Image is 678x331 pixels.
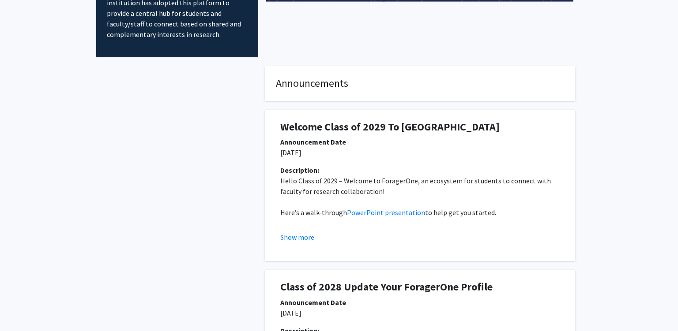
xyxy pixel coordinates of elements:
[280,232,314,242] button: Show more
[276,77,564,90] h4: Announcements
[280,175,560,197] p: Hello Class of 2029 – Welcome to ForagerOne, an ecosystem for students to connect with faculty fo...
[280,297,560,308] div: Announcement Date
[280,137,560,147] div: Announcement Date
[7,291,38,324] iframe: Chat
[280,281,560,294] h1: Class of 2028 Update Your ForagerOne Profile
[280,308,560,318] p: [DATE]
[347,208,425,217] a: PowerPoint presentation
[280,147,560,158] p: [DATE]
[280,165,560,175] div: Description:
[280,207,560,218] p: Here’s a walk-through to help get you started.
[280,121,560,134] h1: Welcome Class of 2029 To [GEOGRAPHIC_DATA]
